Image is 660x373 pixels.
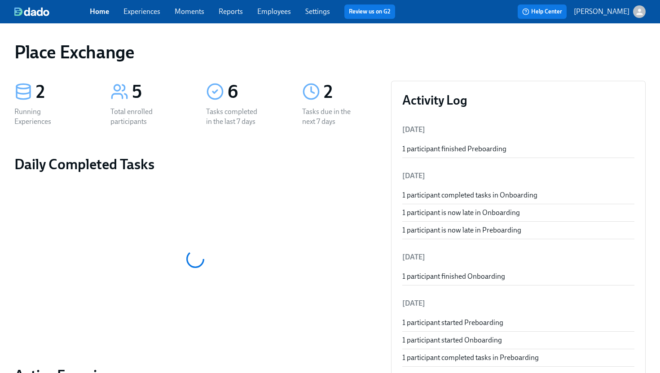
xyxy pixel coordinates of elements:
div: 1 participant started Preboarding [402,318,634,328]
h2: Daily Completed Tasks [14,155,377,173]
div: Running Experiences [14,107,72,127]
li: [DATE] [402,293,634,314]
li: [DATE] [402,165,634,187]
button: Review us on G2 [344,4,395,19]
a: Reports [219,7,243,16]
div: 1 participant is now late in Preboarding [402,225,634,235]
div: Tasks completed in the last 7 days [206,107,264,127]
a: Moments [175,7,204,16]
div: 1 participant started Onboarding [402,335,634,345]
div: Total enrolled participants [110,107,168,127]
div: 1 participant completed tasks in Onboarding [402,190,634,200]
div: 1 participant finished Onboarding [402,272,634,281]
div: 2 [324,81,377,103]
span: Help Center [522,7,562,16]
div: 1 participant finished Preboarding [402,144,634,154]
li: [DATE] [402,119,634,140]
a: dado [14,7,90,16]
div: 5 [132,81,185,103]
div: 1 participant completed tasks in Preboarding [402,353,634,363]
a: Experiences [123,7,160,16]
h1: Place Exchange [14,41,134,63]
img: dado [14,7,49,16]
a: Review us on G2 [349,7,391,16]
a: Home [90,7,109,16]
li: [DATE] [402,246,634,268]
button: Help Center [518,4,567,19]
div: Tasks due in the next 7 days [302,107,360,127]
div: 1 participant is now late in Onboarding [402,208,634,218]
h3: Activity Log [402,92,634,108]
a: Employees [257,7,291,16]
div: 6 [228,81,281,103]
p: [PERSON_NAME] [574,7,629,17]
a: Settings [305,7,330,16]
button: [PERSON_NAME] [574,5,646,18]
div: 2 [36,81,89,103]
